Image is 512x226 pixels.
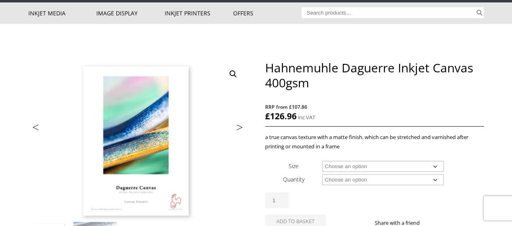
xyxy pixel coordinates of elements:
a: Inkjet Media [28,2,97,24]
p: a true canvas texture with a matte finish, which can be stretched and varnished after printing or... [265,133,484,151]
h1: Hahnemuhle Daguerre Inkjet Canvas 400gsm [265,60,484,90]
a: Offers [233,2,302,24]
a: Image Display [96,2,165,24]
input: Search products… [302,7,475,18]
a: View full-screen image gallery [226,67,240,81]
label: Size [289,162,299,170]
img: twitter sharing button [439,220,445,226]
img: email sharing button [448,220,455,226]
a: Inkjet Printers [165,2,233,24]
label: Quantity [283,175,304,183]
span: £ [265,110,270,122]
input: Product quantity [265,192,289,208]
bdi: 126.96 [265,110,297,122]
button: Search [475,7,484,18]
img: facebook sharing button [429,220,436,226]
span: RRP from £107.86 [265,102,484,112]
